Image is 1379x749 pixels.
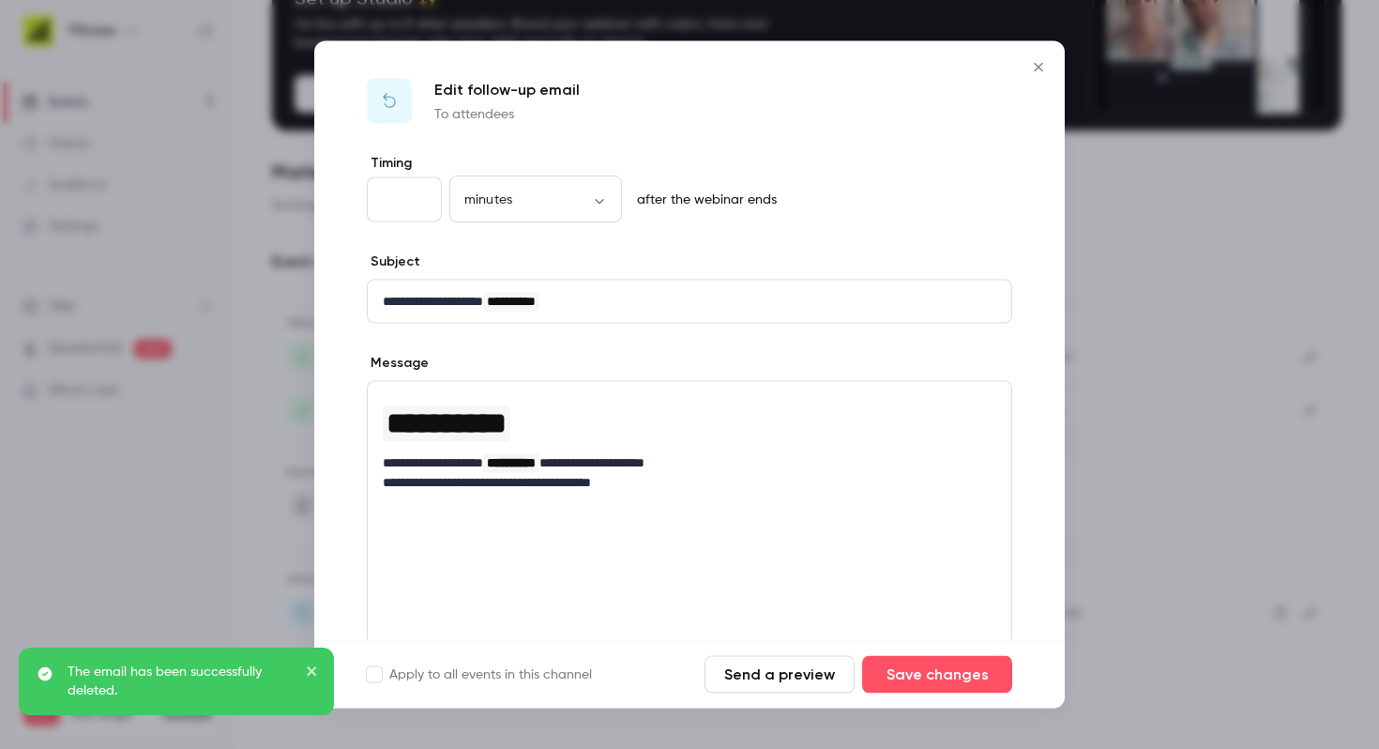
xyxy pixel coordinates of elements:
[629,191,777,209] p: after the webinar ends
[367,354,429,373] label: Message
[434,105,580,124] p: To attendees
[68,663,293,700] p: The email has been successfully deleted.
[1020,49,1057,86] button: Close
[434,79,580,101] p: Edit follow-up email
[705,656,855,694] button: Send a preview
[449,190,622,208] div: minutes
[368,281,1011,323] div: editor
[367,252,420,271] label: Subject
[367,665,592,684] label: Apply to all events in this channel
[862,656,1012,694] button: Save changes
[368,382,1011,504] div: editor
[367,154,1012,173] label: Timing
[306,663,319,685] button: close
